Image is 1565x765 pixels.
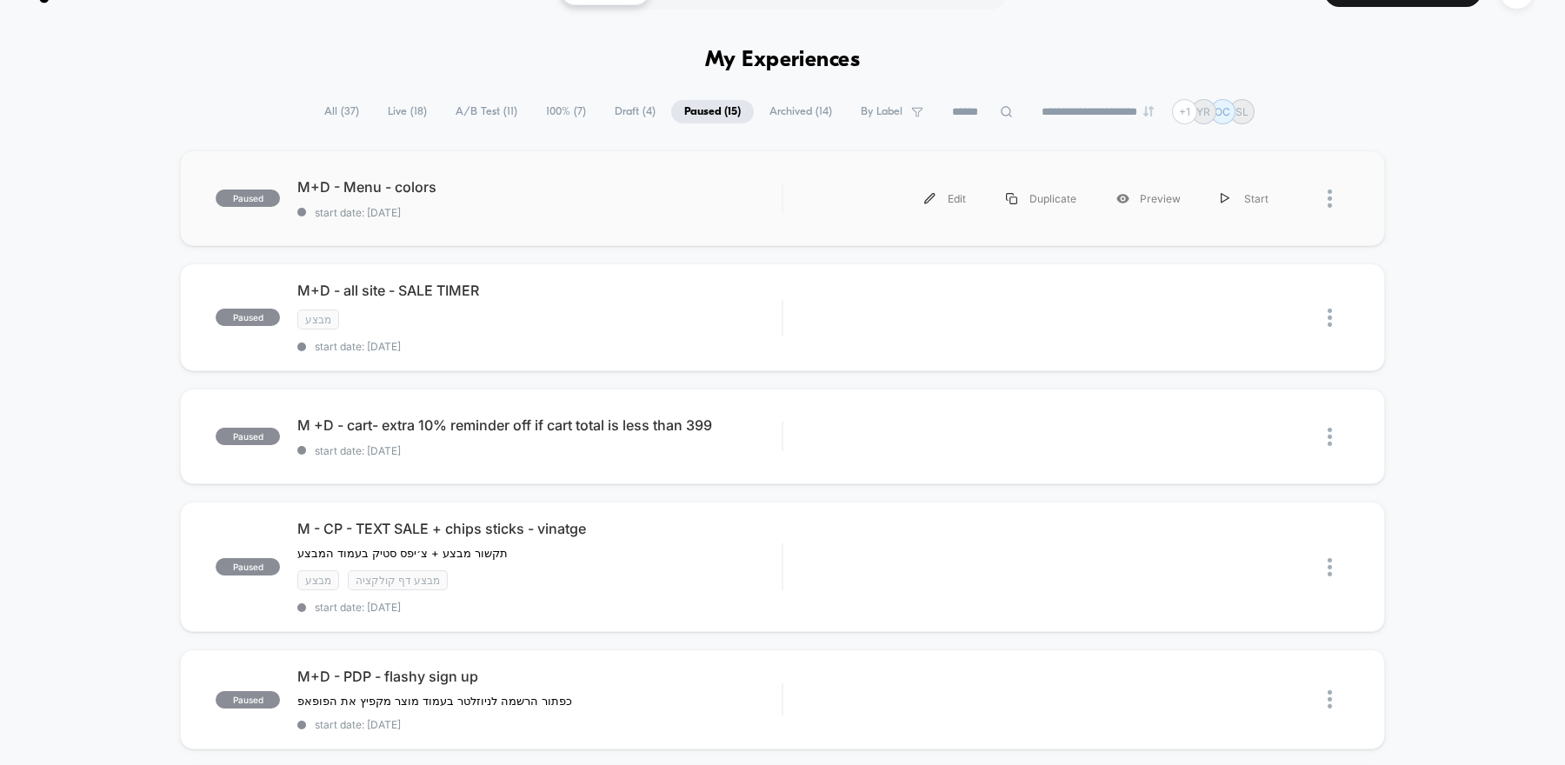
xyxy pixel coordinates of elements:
[1221,193,1229,204] img: menu
[297,546,508,560] span: תקשור מבצע + צ׳יפס סטיק בעמוד המבצע
[297,206,782,219] span: start date: [DATE]
[924,193,936,204] img: menu
[1328,558,1332,576] img: close
[216,190,280,207] span: paused
[297,444,782,457] span: start date: [DATE]
[297,340,782,353] span: start date: [DATE]
[216,309,280,326] span: paused
[1006,193,1017,204] img: menu
[904,179,986,218] div: Edit
[348,570,448,590] span: מבצע דף קולקציה
[1235,105,1249,118] p: SL
[602,100,669,123] span: Draft ( 4 )
[297,309,339,329] span: מבצע
[1215,105,1230,118] p: OC
[216,428,280,445] span: paused
[1328,428,1332,446] img: close
[1172,99,1197,124] div: + 1
[1328,690,1332,708] img: close
[297,601,782,614] span: start date: [DATE]
[1196,105,1210,118] p: YR
[297,416,782,434] span: M +D - cart- extra 10% reminder off if cart total is less than 399
[1328,190,1332,208] img: close
[1143,106,1154,116] img: end
[297,520,782,537] span: M - CP - TEXT SALE + chips sticks - vinatge
[443,100,530,123] span: A/B Test ( 11 )
[297,718,782,731] span: start date: [DATE]
[375,100,440,123] span: Live ( 18 )
[216,558,280,575] span: paused
[216,691,280,708] span: paused
[533,100,599,123] span: 100% ( 7 )
[861,105,902,118] span: By Label
[311,100,372,123] span: All ( 37 )
[297,178,782,196] span: M+D - Menu - colors
[297,668,782,685] span: M+D - PDP - flashy sign up
[1096,179,1201,218] div: Preview
[1328,309,1332,327] img: close
[671,100,754,123] span: Paused ( 15 )
[986,179,1096,218] div: Duplicate
[756,100,845,123] span: Archived ( 14 )
[297,570,339,590] span: מבצע
[297,282,782,299] span: M+D - all site - SALE TIMER
[297,694,572,708] span: כפתור הרשמה לניוזלטר בעמוד מוצר מקפיץ את הפופאפ
[705,48,861,73] h1: My Experiences
[1201,179,1289,218] div: Start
